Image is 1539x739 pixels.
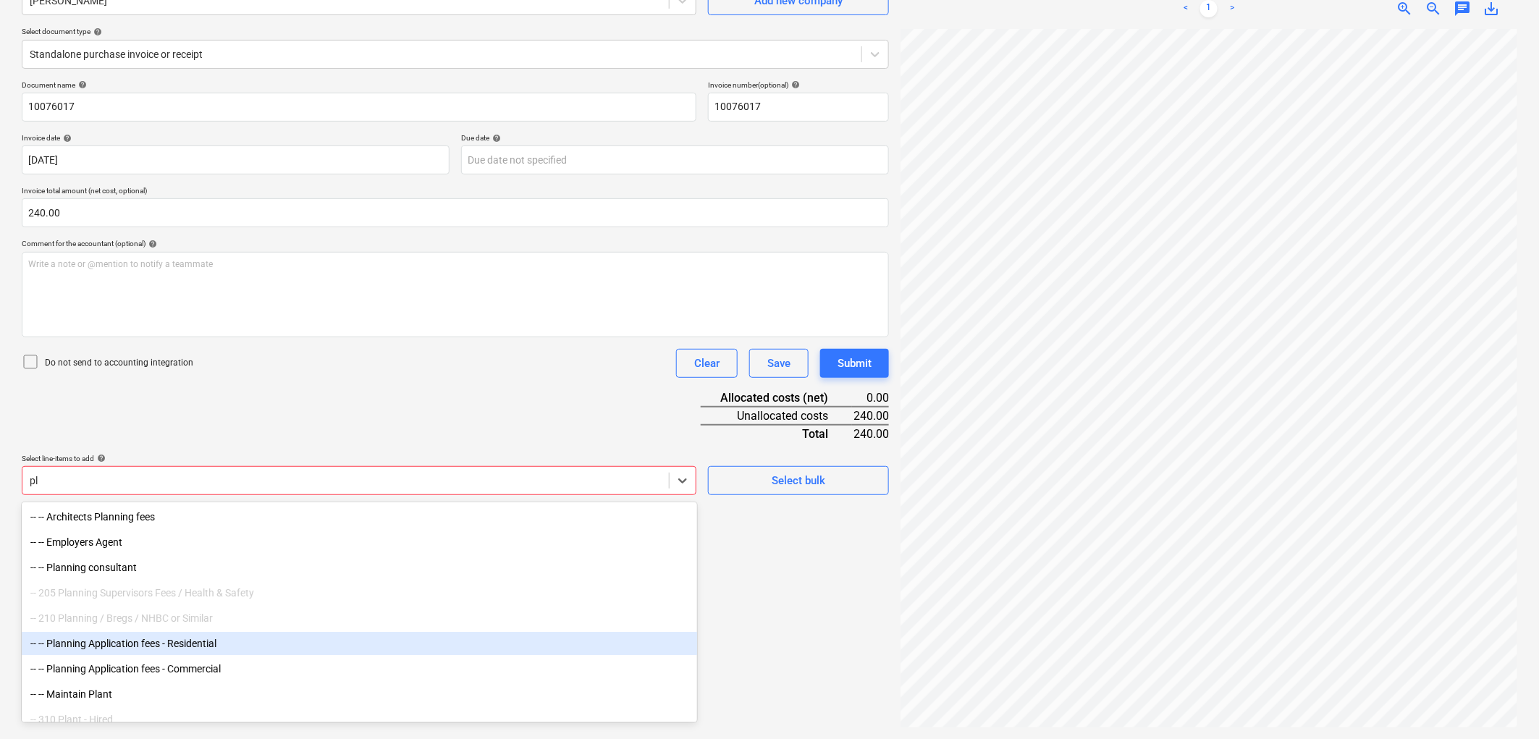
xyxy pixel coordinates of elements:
[701,407,851,425] div: Unallocated costs
[676,349,738,378] button: Clear
[75,80,87,89] span: help
[22,145,450,174] input: Invoice date not specified
[22,556,697,579] div: -- -- Planning consultant
[22,186,889,198] p: Invoice total amount (net cost, optional)
[22,133,450,143] div: Invoice date
[45,357,193,369] p: Do not send to accounting integration
[22,531,697,554] div: -- -- Employers Agent
[22,505,697,528] div: -- -- Architects Planning fees
[701,389,851,407] div: Allocated costs (net)
[22,632,697,655] div: -- -- Planning Application fees - Residential
[708,93,889,122] input: Invoice number
[22,708,697,731] div: -- 310 Plant - Hired
[749,349,809,378] button: Save
[22,454,696,463] div: Select line-items to add
[1467,670,1539,739] iframe: Chat Widget
[767,354,790,373] div: Save
[22,27,889,36] div: Select document type
[60,134,72,143] span: help
[772,471,825,490] div: Select bulk
[708,80,889,90] div: Invoice number (optional)
[94,454,106,463] span: help
[22,683,697,706] div: -- -- Maintain Plant
[788,80,800,89] span: help
[22,581,697,604] div: -- 205 Planning Supervisors Fees / Health & Safety
[22,239,889,248] div: Comment for the accountant (optional)
[90,28,102,36] span: help
[820,349,889,378] button: Submit
[852,407,890,425] div: 240.00
[461,133,889,143] div: Due date
[22,93,696,122] input: Document name
[22,80,696,90] div: Document name
[852,389,890,407] div: 0.00
[22,607,697,630] div: -- 210 Planning / Bregs / NHBC or Similar
[22,657,697,680] div: -- -- Planning Application fees - Commercial
[838,354,872,373] div: Submit
[146,240,157,248] span: help
[461,145,889,174] input: Due date not specified
[489,134,501,143] span: help
[708,466,889,495] button: Select bulk
[852,425,890,442] div: 240.00
[701,425,851,442] div: Total
[694,354,720,373] div: Clear
[22,198,889,227] input: Invoice total amount (net cost, optional)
